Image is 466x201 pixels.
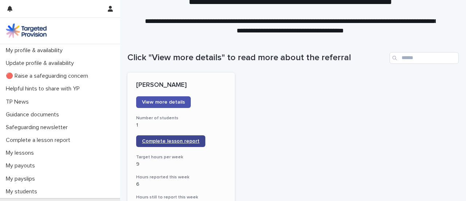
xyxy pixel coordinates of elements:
p: Helpful hints to share with YP [3,85,86,92]
a: View more details [136,96,191,108]
h3: Hours still to report this week [136,194,226,200]
input: Search [390,52,459,64]
p: Update profile & availability [3,60,80,67]
img: M5nRWzHhSzIhMunXDL62 [6,23,47,38]
p: Complete a lesson report [3,137,76,144]
span: Complete lesson report [142,139,200,144]
a: Complete lesson report [136,135,205,147]
p: 9 [136,161,226,167]
p: 🔴 Raise a safeguarding concern [3,73,94,80]
p: My profile & availability [3,47,68,54]
h3: Hours reported this week [136,174,226,180]
p: TP News [3,98,35,105]
h3: Number of students [136,115,226,121]
p: 6 [136,181,226,188]
h1: Click "View more details" to read more about the referral [127,53,387,63]
p: My students [3,188,43,195]
p: My payouts [3,162,41,169]
p: My payslips [3,175,41,182]
p: Guidance documents [3,111,65,118]
span: View more details [142,100,185,105]
h3: Target hours per week [136,154,226,160]
p: [PERSON_NAME] [136,81,226,89]
p: My lessons [3,150,40,156]
p: Safeguarding newsletter [3,124,74,131]
p: 1 [136,122,226,128]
